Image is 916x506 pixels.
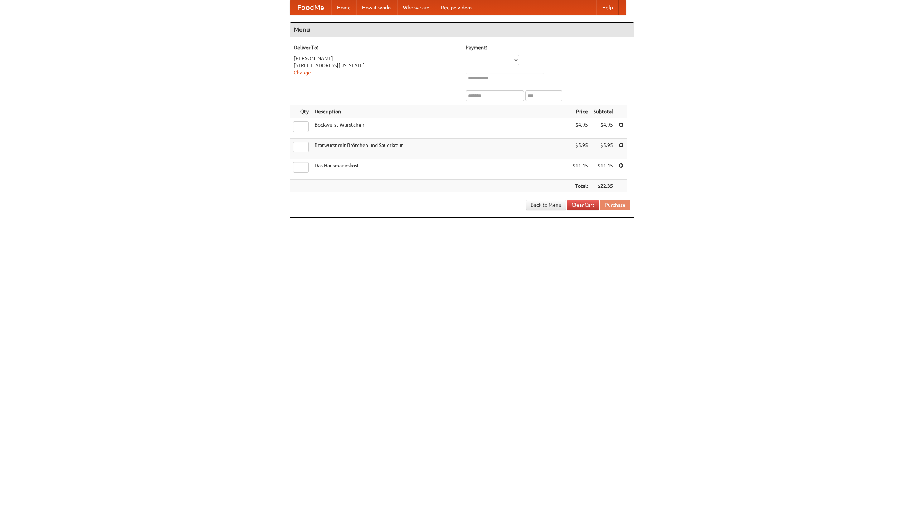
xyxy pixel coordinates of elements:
[570,180,591,193] th: Total:
[331,0,356,15] a: Home
[312,118,570,139] td: Bockwurst Würstchen
[294,62,458,69] div: [STREET_ADDRESS][US_STATE]
[526,200,566,210] a: Back to Menu
[294,70,311,75] a: Change
[294,44,458,51] h5: Deliver To:
[596,0,619,15] a: Help
[570,159,591,180] td: $11.45
[290,23,634,37] h4: Menu
[567,200,599,210] a: Clear Cart
[600,200,630,210] button: Purchase
[591,139,616,159] td: $5.95
[570,139,591,159] td: $5.95
[570,105,591,118] th: Price
[591,105,616,118] th: Subtotal
[591,180,616,193] th: $22.35
[312,139,570,159] td: Bratwurst mit Brötchen und Sauerkraut
[570,118,591,139] td: $4.95
[356,0,397,15] a: How it works
[290,0,331,15] a: FoodMe
[435,0,478,15] a: Recipe videos
[290,105,312,118] th: Qty
[466,44,630,51] h5: Payment:
[294,55,458,62] div: [PERSON_NAME]
[591,159,616,180] td: $11.45
[397,0,435,15] a: Who we are
[312,159,570,180] td: Das Hausmannskost
[312,105,570,118] th: Description
[591,118,616,139] td: $4.95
